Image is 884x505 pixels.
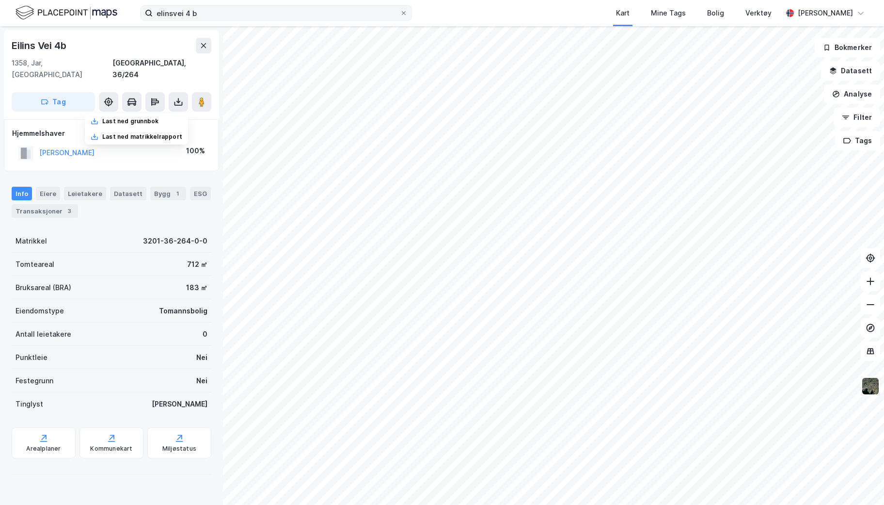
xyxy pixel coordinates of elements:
div: [GEOGRAPHIC_DATA], 36/264 [112,57,211,81]
div: Verktøy [745,7,772,19]
div: Antall leietakere [16,328,71,340]
div: Last ned matrikkelrapport [102,133,182,141]
div: Punktleie [16,352,47,363]
div: Leietakere [64,187,106,200]
div: ESG [190,187,211,200]
img: logo.f888ab2527a4732fd821a326f86c7f29.svg [16,4,117,21]
div: Last ned grunnbok [102,117,158,125]
div: Bygg [150,187,186,200]
div: 1 [173,189,182,198]
div: Arealplaner [26,445,61,453]
div: Tinglyst [16,398,43,410]
div: Info [12,187,32,200]
div: Nei [196,375,207,387]
button: Filter [834,108,880,127]
div: 1358, Jar, [GEOGRAPHIC_DATA] [12,57,112,81]
img: 9k= [861,377,880,395]
button: Tags [835,131,880,150]
div: 712 ㎡ [187,259,207,270]
div: Eilins Vei 4b [12,38,68,53]
div: Mine Tags [651,7,686,19]
div: Matrikkel [16,235,47,247]
div: Transaksjoner [12,204,78,218]
div: Eiere [36,187,60,200]
div: Bruksareal (BRA) [16,282,71,293]
div: 0 [203,328,207,340]
input: Søk på adresse, matrikkel, gårdeiere, leietakere eller personer [153,6,400,20]
div: Datasett [110,187,146,200]
div: Bolig [707,7,724,19]
div: 183 ㎡ [186,282,207,293]
button: Datasett [821,61,880,81]
div: Tomteareal [16,259,54,270]
div: Festegrunn [16,375,53,387]
div: [PERSON_NAME] [798,7,853,19]
div: [PERSON_NAME] [152,398,207,410]
div: 100% [186,145,205,157]
button: Analyse [824,84,880,104]
div: Nei [196,352,207,363]
div: Tomannsbolig [159,305,207,317]
div: 3 [64,206,74,216]
div: Kontrollprogram for chat [836,458,884,505]
div: Eiendomstype [16,305,64,317]
button: Tag [12,92,95,112]
div: Miljøstatus [162,445,196,453]
div: Hjemmelshaver [12,128,211,139]
div: Kommunekart [90,445,132,453]
div: 3201-36-264-0-0 [143,235,207,247]
div: Kart [616,7,630,19]
iframe: Chat Widget [836,458,884,505]
button: Bokmerker [815,38,880,57]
